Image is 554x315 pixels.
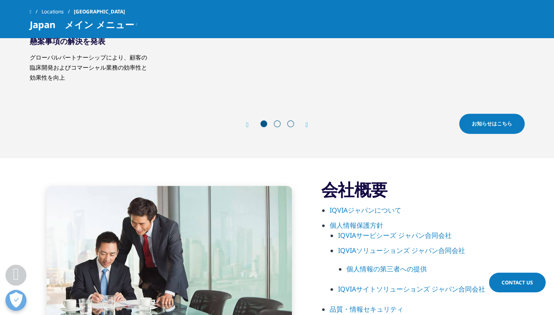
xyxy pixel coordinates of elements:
div: Next slide [297,121,308,129]
span: [GEOGRAPHIC_DATA] [74,4,125,19]
a: お知らせはこちら [459,114,525,134]
div: Previous slide [246,121,257,129]
a: IQVIAジャパンについて [330,206,401,215]
span: お知らせはこちら [472,120,512,128]
a: IQVIAソリューションズ ジャパン合同会社 [338,246,465,255]
a: IQVIAサイトソリューションズ ジャパン合同会社 [338,284,485,294]
a: 個人情報の第三者への提供 [346,264,427,273]
button: 優先設定センターを開く [5,290,26,311]
p: グローバルパートナーシップにより、顧客の臨床開発およびコマーシャル業務の効率性と効果性を向上 [30,46,147,83]
span: Contact Us [502,279,533,286]
a: 個人情報保護方針 [330,221,383,230]
a: 品質・情報セキュリティ [330,305,403,314]
h3: 会社概要 [321,179,525,200]
a: Contact Us [489,273,546,292]
a: IQVIAサービシーズ ジャパン合同会社 [338,231,452,240]
a: Locations [42,4,74,19]
span: Japan メイン メニュー [30,19,134,29]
